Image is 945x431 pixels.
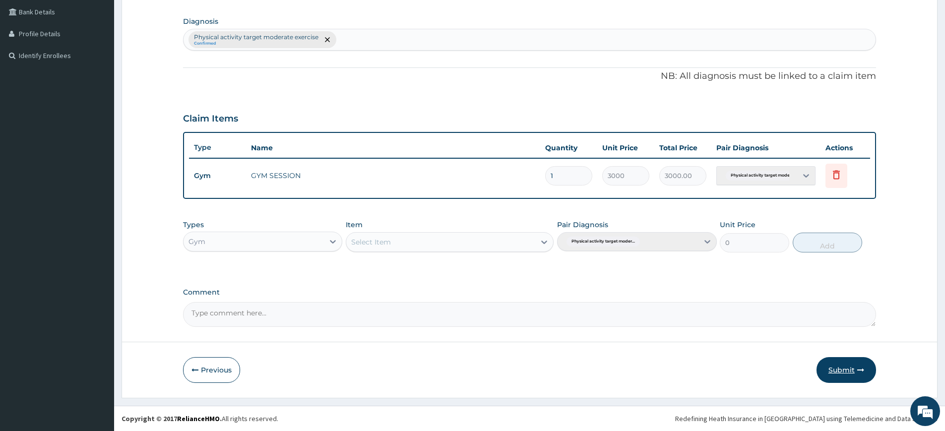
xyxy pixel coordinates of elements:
[351,237,391,247] div: Select Item
[189,237,205,246] div: Gym
[177,414,220,423] a: RelianceHMO
[793,233,862,252] button: Add
[820,138,870,158] th: Actions
[246,166,540,185] td: GYM SESSION
[183,221,204,229] label: Types
[711,138,820,158] th: Pair Diagnosis
[183,357,240,383] button: Previous
[346,220,363,230] label: Item
[183,16,218,26] label: Diagnosis
[189,167,246,185] td: Gym
[183,70,876,83] p: NB: All diagnosis must be linked to a claim item
[557,220,608,230] label: Pair Diagnosis
[675,414,938,424] div: Redefining Heath Insurance in [GEOGRAPHIC_DATA] using Telemedicine and Data Science!
[654,138,711,158] th: Total Price
[189,138,246,157] th: Type
[52,56,167,68] div: Chat with us now
[122,414,222,423] strong: Copyright © 2017 .
[597,138,654,158] th: Unit Price
[183,114,238,124] h3: Claim Items
[18,50,40,74] img: d_794563401_company_1708531726252_794563401
[183,288,876,297] label: Comment
[817,357,876,383] button: Submit
[163,5,187,29] div: Minimize live chat window
[246,138,540,158] th: Name
[58,125,137,225] span: We're online!
[114,406,945,431] footer: All rights reserved.
[5,271,189,306] textarea: Type your message and hit 'Enter'
[540,138,597,158] th: Quantity
[720,220,756,230] label: Unit Price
